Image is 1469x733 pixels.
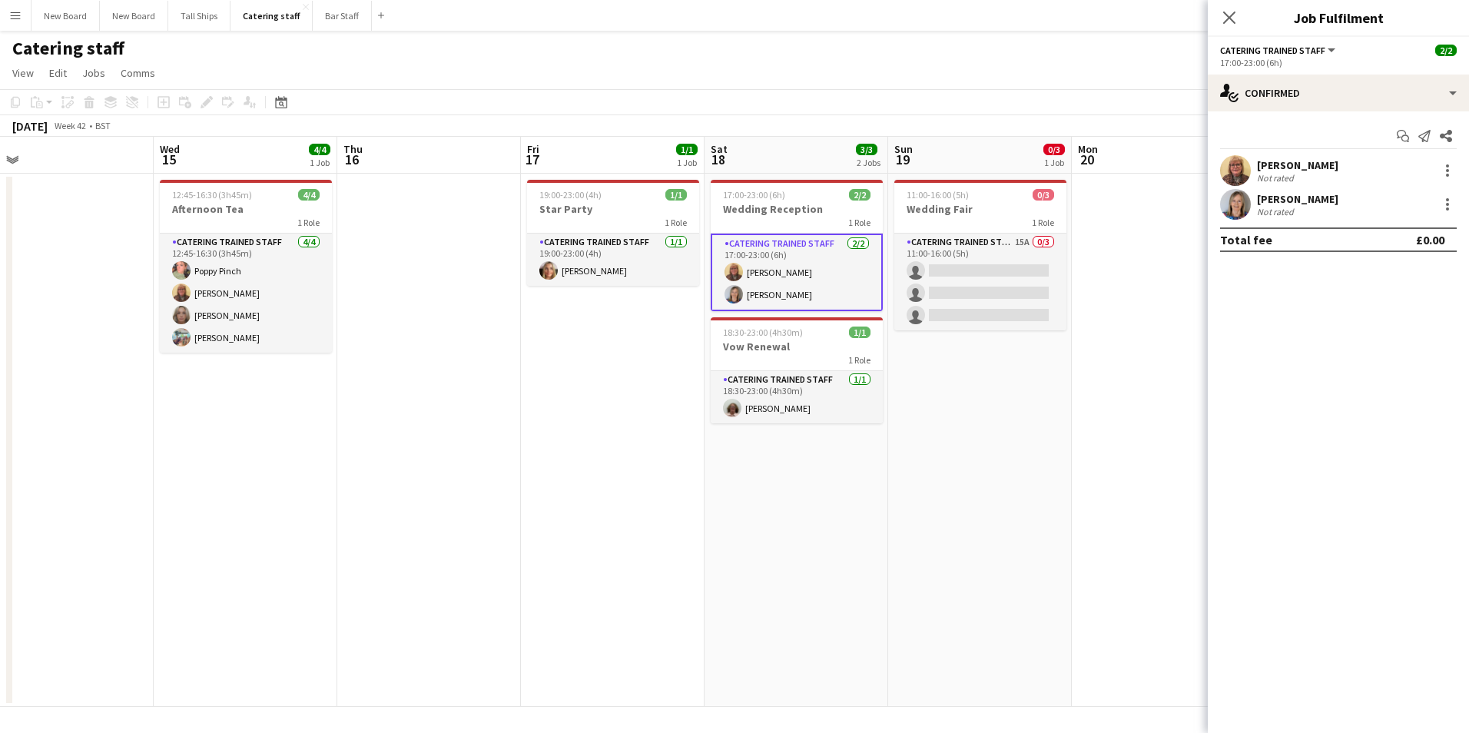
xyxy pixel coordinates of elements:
app-job-card: 12:45-16:30 (3h45m)4/4Afternoon Tea1 RoleCatering trained staff4/412:45-16:30 (3h45m)Poppy Pinch[... [160,180,332,353]
span: 18 [708,151,728,168]
span: Edit [49,66,67,80]
span: 2/2 [849,189,870,201]
span: Catering trained staff [1220,45,1325,56]
span: 4/4 [298,189,320,201]
app-card-role: Catering trained staff2/217:00-23:00 (6h)[PERSON_NAME][PERSON_NAME] [711,234,883,311]
button: Catering trained staff [1220,45,1338,56]
div: 1 Job [1044,157,1064,168]
span: 17:00-23:00 (6h) [723,189,785,201]
div: [DATE] [12,118,48,134]
div: BST [95,120,111,131]
h3: Job Fulfilment [1208,8,1469,28]
app-card-role: Catering trained staff1/119:00-23:00 (4h)[PERSON_NAME] [527,234,699,286]
span: 19:00-23:00 (4h) [539,189,602,201]
span: 1/1 [849,327,870,338]
h3: Star Party [527,202,699,216]
div: [PERSON_NAME] [1257,158,1338,172]
div: 1 Job [677,157,697,168]
div: 2 Jobs [857,157,880,168]
div: 1 Job [310,157,330,168]
a: View [6,63,40,83]
a: Jobs [76,63,111,83]
span: 15 [158,151,180,168]
h3: Wedding Fair [894,202,1066,216]
h1: Catering staff [12,37,124,60]
span: 0/3 [1043,144,1065,155]
span: 20 [1076,151,1098,168]
button: Catering staff [230,1,313,31]
span: 1 Role [1032,217,1054,228]
span: 4/4 [309,144,330,155]
span: 11:00-16:00 (5h) [907,189,969,201]
app-job-card: 18:30-23:00 (4h30m)1/1Vow Renewal1 RoleCatering trained staff1/118:30-23:00 (4h30m)[PERSON_NAME] [711,317,883,423]
a: Edit [43,63,73,83]
span: 0/3 [1033,189,1054,201]
button: New Board [100,1,168,31]
button: Bar Staff [313,1,372,31]
span: Fri [527,142,539,156]
span: 3/3 [856,144,877,155]
h3: Wedding Reception [711,202,883,216]
h3: Vow Renewal [711,340,883,353]
span: Mon [1078,142,1098,156]
span: 1 Role [848,217,870,228]
app-card-role: Catering trained staff1/118:30-23:00 (4h30m)[PERSON_NAME] [711,371,883,423]
span: 1 Role [665,217,687,228]
span: Jobs [82,66,105,80]
app-job-card: 19:00-23:00 (4h)1/1Star Party1 RoleCatering trained staff1/119:00-23:00 (4h)[PERSON_NAME] [527,180,699,286]
span: 12:45-16:30 (3h45m) [172,189,252,201]
span: 1 Role [297,217,320,228]
span: 18:30-23:00 (4h30m) [723,327,803,338]
span: 17 [525,151,539,168]
span: Week 42 [51,120,89,131]
h3: Afternoon Tea [160,202,332,216]
app-card-role: Catering trained staff4/412:45-16:30 (3h45m)Poppy Pinch[PERSON_NAME][PERSON_NAME][PERSON_NAME] [160,234,332,353]
span: 1/1 [665,189,687,201]
app-job-card: 11:00-16:00 (5h)0/3Wedding Fair1 RoleCatering trained staff15A0/311:00-16:00 (5h) [894,180,1066,330]
span: Sun [894,142,913,156]
span: 1 Role [848,354,870,366]
div: Confirmed [1208,75,1469,111]
div: Not rated [1257,206,1297,217]
span: Sat [711,142,728,156]
span: 19 [892,151,913,168]
span: 16 [341,151,363,168]
app-card-role: Catering trained staff15A0/311:00-16:00 (5h) [894,234,1066,330]
div: 17:00-23:00 (6h) [1220,57,1457,68]
span: Wed [160,142,180,156]
a: Comms [114,63,161,83]
span: 1/1 [676,144,698,155]
span: Comms [121,66,155,80]
div: [PERSON_NAME] [1257,192,1338,206]
div: Not rated [1257,172,1297,184]
button: Tall Ships [168,1,230,31]
span: View [12,66,34,80]
button: New Board [32,1,100,31]
app-job-card: 17:00-23:00 (6h)2/2Wedding Reception1 RoleCatering trained staff2/217:00-23:00 (6h)[PERSON_NAME][... [711,180,883,311]
span: Thu [343,142,363,156]
div: Total fee [1220,232,1272,247]
div: £0.00 [1416,232,1444,247]
span: 2/2 [1435,45,1457,56]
